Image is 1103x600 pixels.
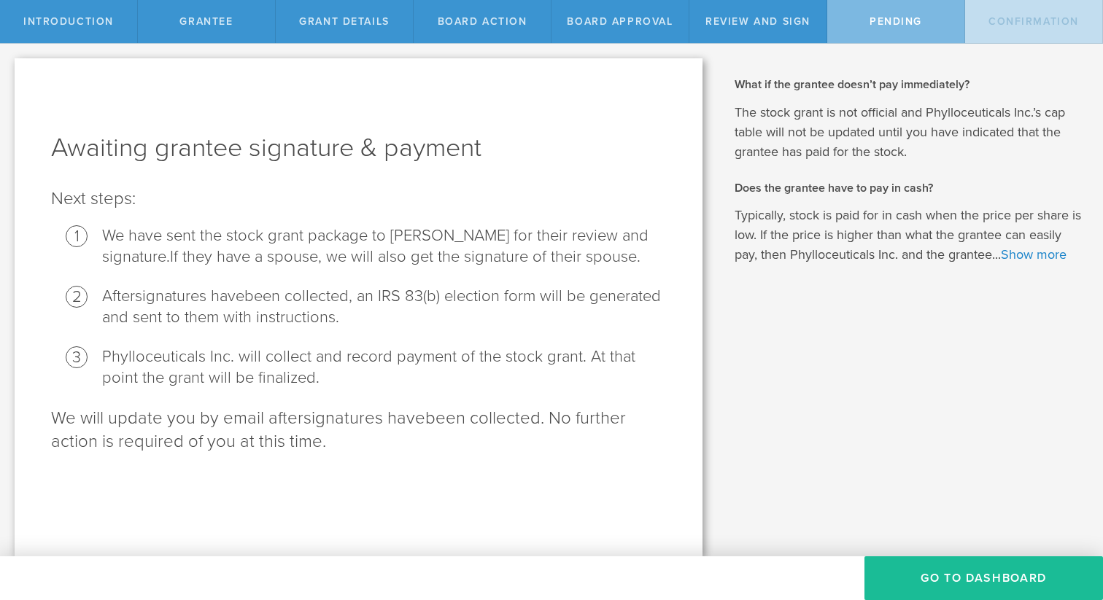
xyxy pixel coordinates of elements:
[51,130,666,165] h1: Awaiting grantee signature & payment
[303,408,425,429] span: signatures have
[735,206,1081,265] p: Typically, stock is paid for in cash when the price per share is low. If the price is higher than...
[1001,246,1067,262] a: Show more
[135,287,244,305] span: signatures have
[102,346,666,389] li: Phylloceuticals Inc. will collect and record payment of the stock grant. At that point the grant ...
[735,180,1081,196] h2: Does the grantee have to pay in cash?
[735,77,1081,93] h2: What if the grantee doesn’t pay immediately?
[988,15,1079,28] span: Confirmation
[299,15,390,28] span: Grant Details
[870,15,922,28] span: Pending
[23,15,114,28] span: Introduction
[102,286,666,328] li: After been collected, an IRS 83(b) election form will be generated and sent to them with instruct...
[179,15,233,28] span: Grantee
[864,556,1103,600] button: Go To Dashboard
[102,225,666,268] li: We have sent the stock grant package to [PERSON_NAME] for their review and signature .
[170,247,640,266] span: If they have a spouse, we will also get the signature of their spouse.
[438,15,527,28] span: Board Action
[705,15,810,28] span: Review and Sign
[51,187,666,211] p: Next steps:
[567,15,673,28] span: Board Approval
[735,103,1081,162] p: The stock grant is not official and Phylloceuticals Inc.’s cap table will not be updated until yo...
[51,407,666,453] p: We will update you by email after been collected. No further action is required of you at this time.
